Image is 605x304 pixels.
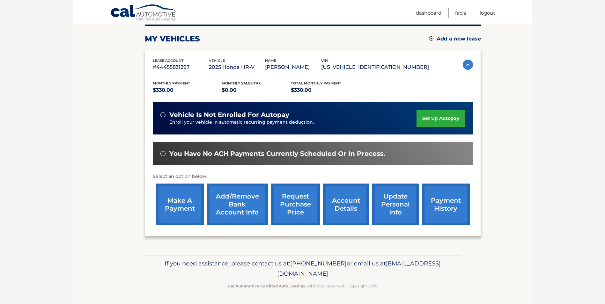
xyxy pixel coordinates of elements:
span: [PHONE_NUMBER] [290,260,347,267]
strong: Cal Automotive Certified Auto Leasing [228,284,305,288]
p: Select an option below: [153,173,473,180]
p: 2025 Honda HR-V [209,63,265,72]
a: Cal Automotive [110,4,177,23]
a: update personal info [372,184,419,225]
a: make a payment [156,184,204,225]
p: [US_VEHICLE_IDENTIFICATION_NUMBER] [321,63,429,72]
a: Dashboard [416,8,441,18]
p: Enroll your vehicle in automatic recurring payment deduction. [169,119,417,126]
img: add.svg [429,36,433,41]
img: alert-white.svg [160,112,166,117]
span: name [265,58,276,63]
span: [EMAIL_ADDRESS][DOMAIN_NAME] [277,260,441,277]
p: #44455831297 [153,63,209,72]
img: accordion-active.svg [463,60,473,70]
a: account details [323,184,369,225]
p: $330.00 [153,86,222,95]
a: payment history [422,184,470,225]
a: Add/Remove bank account info [207,184,268,225]
p: [PERSON_NAME] [265,63,321,72]
span: Total Monthly Payment [291,81,341,85]
a: Logout [480,8,495,18]
p: If you need assistance, please contact us at: or email us at [149,258,456,279]
span: You have no ACH payments currently scheduled or in process. [169,150,385,158]
h2: my vehicles [145,34,200,44]
p: - All Rights Reserved - Copyright 2025 [149,283,456,289]
a: set up autopay [417,110,465,127]
span: vin [321,58,328,63]
span: Monthly sales Tax [222,81,261,85]
a: Add a new lease [429,36,481,42]
span: vehicle [209,58,225,63]
img: alert-white.svg [160,151,166,156]
span: Monthly Payment [153,81,190,85]
p: $330.00 [291,86,360,95]
a: FAQ's [455,8,466,18]
a: request purchase price [271,184,320,225]
span: vehicle is not enrolled for autopay [169,111,289,119]
span: lease account [153,58,184,63]
p: $0.00 [222,86,291,95]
